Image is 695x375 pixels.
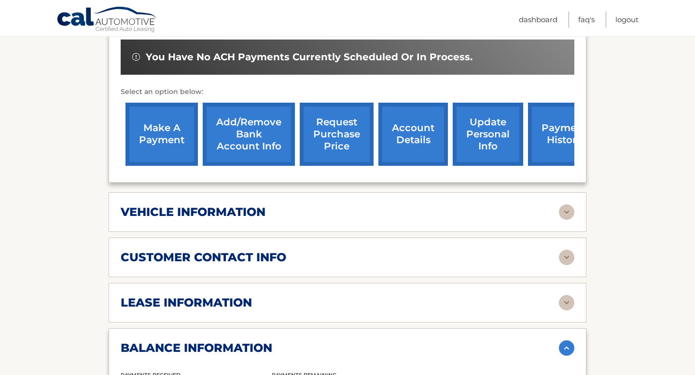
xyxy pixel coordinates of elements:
a: make a payment [125,103,198,166]
a: Add/Remove bank account info [203,103,295,166]
img: accordion-rest.svg [559,250,574,265]
a: FAQ's [578,12,595,27]
a: Logout [615,12,639,27]
a: update personal info [453,103,523,166]
h2: customer contact info [121,250,286,265]
img: alert-white.svg [132,53,140,61]
p: Select an option below: [121,86,574,98]
a: Cal Automotive [56,6,158,34]
h2: lease information [121,295,252,310]
a: request purchase price [300,103,374,166]
a: account details [378,103,448,166]
a: Dashboard [519,12,557,27]
span: You have no ACH payments currently scheduled or in process. [146,51,473,63]
a: payment history [528,103,600,166]
img: accordion-rest.svg [559,295,574,310]
h2: balance information [121,341,272,355]
img: accordion-rest.svg [559,204,574,220]
img: accordion-active.svg [559,340,574,356]
h2: vehicle information [121,205,265,219]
